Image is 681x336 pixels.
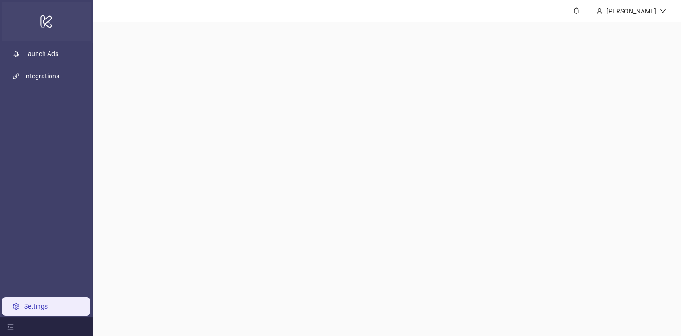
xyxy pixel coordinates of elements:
[596,8,603,14] span: user
[573,7,580,14] span: bell
[24,50,58,57] a: Launch Ads
[7,323,14,330] span: menu-fold
[660,8,666,14] span: down
[24,303,48,310] a: Settings
[603,6,660,16] div: [PERSON_NAME]
[24,72,59,80] a: Integrations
